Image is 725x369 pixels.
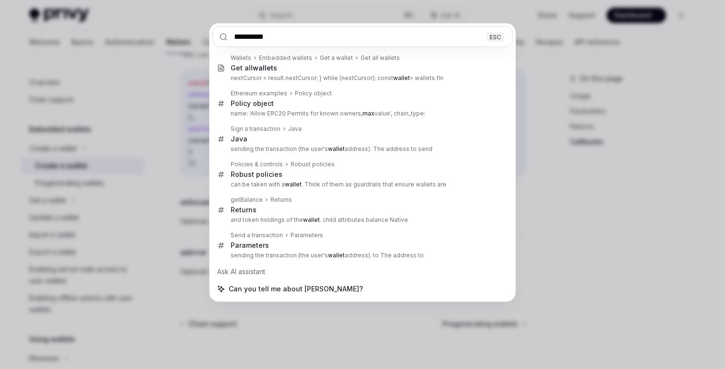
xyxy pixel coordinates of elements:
[231,231,283,239] div: Send a transaction
[231,196,263,204] div: getBalance
[487,32,504,42] div: ESC
[288,125,302,133] div: Java
[291,161,335,168] div: Robust policies
[231,252,492,259] p: sending the transaction (the user's address). to The address to
[361,54,400,62] div: Get all wallets
[231,161,283,168] div: Policies & controls
[320,54,353,62] div: Get a wallet
[231,216,492,224] p: and token holdings of the . child attributes balance Native
[229,284,363,294] span: Can you tell me about [PERSON_NAME]?
[291,231,323,239] div: Parameters
[295,90,332,97] div: Policy object
[231,206,257,214] div: Returns
[231,110,492,117] p: name: 'Allow ERC20 Permits for known owners, value', chain_type:
[231,181,492,188] p: can be taken with a . Think of them as guardrails that ensure wallets are
[362,110,374,117] b: max
[231,135,247,143] div: Java
[231,145,492,153] p: sending the transaction (the user's address). The address to send
[231,99,274,108] div: Policy object
[253,64,273,72] b: wallet
[328,145,345,152] b: wallet
[231,64,277,72] div: Get all s
[231,74,492,82] p: nextCursor = result.nextCursor; } while (nextCursor); const = wallets.fin
[231,90,287,97] div: Ethereum examples
[303,216,320,223] b: wallet
[231,125,281,133] div: Sign a transaction
[270,196,292,204] div: Returns
[231,170,282,179] div: Robust policies
[328,252,345,259] b: wallet
[285,181,302,188] b: wallet
[393,74,410,81] b: wallet
[259,54,312,62] div: Embedded wallets
[231,241,269,250] div: Parameters
[212,263,513,280] div: Ask AI assistant
[231,54,251,62] div: Wallets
